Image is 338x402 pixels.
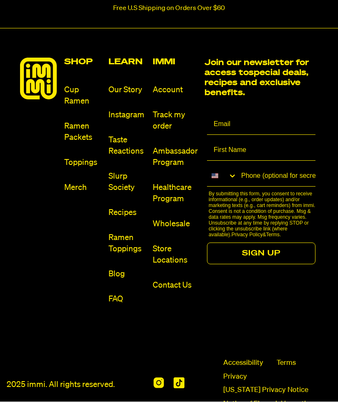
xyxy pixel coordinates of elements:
img: Instagram [154,378,164,389]
a: Blog [108,269,146,280]
input: Email [207,114,315,135]
a: Ambassador Program [153,146,198,169]
a: Store Locations [153,244,198,266]
p: 2025 immi. All rights reserved. [7,379,115,391]
img: Tiktok [174,378,184,389]
a: Slurp Society [108,171,146,194]
a: Cup Ramen [64,85,102,107]
a: Ramen Packets [64,121,102,144]
a: Merch [64,182,102,194]
h2: Learn [108,58,146,66]
a: Account [153,85,198,96]
h2: Shop [64,58,102,66]
a: Privacy Policy [232,232,263,238]
span: Accessibility [223,359,263,369]
a: Recipes [108,207,146,219]
a: [US_STATE] Privacy Notice [223,386,308,396]
a: Ramen Toppings [108,233,146,255]
a: Taste Reactions [108,135,146,157]
p: By submitting this form, you consent to receive informational (e.g., order updates) and/or market... [209,191,318,238]
input: Phone (optional for secret deals) [237,166,315,187]
h2: Immi [153,58,198,66]
a: Instagram [108,110,146,121]
a: Terms [277,359,296,369]
p: Free U.S Shipping on Orders Over $60 [113,5,225,13]
img: United States [212,173,218,180]
h2: Join our newsletter for access to special deals, recipes and exclusive benefits. [204,58,318,98]
a: Terms [266,232,280,238]
a: Contact Us [153,280,198,291]
a: Privacy [223,372,247,382]
button: SIGN UP [207,243,315,265]
a: Track my order [153,110,198,132]
a: FAQ [108,294,146,305]
a: Toppings [64,157,102,169]
input: First Name [207,140,315,161]
a: Our Story [108,85,146,96]
a: Wholesale [153,219,198,230]
img: immieats [20,58,57,100]
button: Search Countries [207,166,237,186]
a: Healthcare Program [153,182,198,205]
